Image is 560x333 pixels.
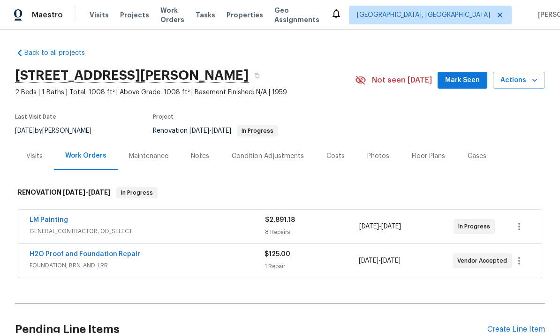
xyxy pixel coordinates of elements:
span: [DATE] [15,128,35,134]
a: H2O Proof and Foundation Repair [30,251,140,257]
span: [DATE] [359,223,379,230]
span: Projects [120,10,149,20]
div: Costs [326,151,345,161]
div: Notes [191,151,209,161]
span: Not seen [DATE] [372,76,432,85]
div: Maintenance [129,151,168,161]
span: GENERAL_CONTRACTOR, OD_SELECT [30,227,265,236]
div: Visits [26,151,43,161]
span: In Progress [117,188,157,197]
span: Vendor Accepted [457,256,511,265]
div: Work Orders [65,151,106,160]
button: Actions [493,72,545,89]
div: Photos [367,151,389,161]
span: Mark Seen [445,75,480,86]
span: Project [153,114,174,120]
span: Visits [90,10,109,20]
span: - [359,256,401,265]
span: $2,891.18 [265,217,295,223]
span: 2 Beds | 1 Baths | Total: 1008 ft² | Above Grade: 1008 ft² | Basement Finished: N/A | 1959 [15,88,355,97]
span: Properties [227,10,263,20]
span: Renovation [153,128,278,134]
span: In Progress [458,222,494,231]
span: [DATE] [381,257,401,264]
h6: RENOVATION [18,187,111,198]
div: by [PERSON_NAME] [15,125,103,136]
span: Tasks [196,12,215,18]
div: Floor Plans [412,151,445,161]
span: [DATE] [359,257,378,264]
span: - [189,128,231,134]
span: [DATE] [63,189,85,196]
span: [DATE] [212,128,231,134]
span: - [63,189,111,196]
span: [GEOGRAPHIC_DATA], [GEOGRAPHIC_DATA] [357,10,490,20]
span: Last Visit Date [15,114,56,120]
button: Copy Address [249,67,265,84]
span: Actions [500,75,537,86]
span: FOUNDATION, BRN_AND_LRR [30,261,265,270]
div: Cases [468,151,486,161]
div: Condition Adjustments [232,151,304,161]
span: - [359,222,401,231]
span: Work Orders [160,6,184,24]
span: $125.00 [265,251,290,257]
span: [DATE] [189,128,209,134]
span: [DATE] [88,189,111,196]
button: Mark Seen [438,72,487,89]
span: Geo Assignments [274,6,319,24]
span: In Progress [238,128,277,134]
div: RENOVATION [DATE]-[DATE]In Progress [15,178,545,208]
span: Maestro [32,10,63,20]
a: Back to all projects [15,48,105,58]
span: [DATE] [381,223,401,230]
div: 8 Repairs [265,227,359,237]
a: LM Painting [30,217,68,223]
div: 1 Repair [265,262,358,271]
